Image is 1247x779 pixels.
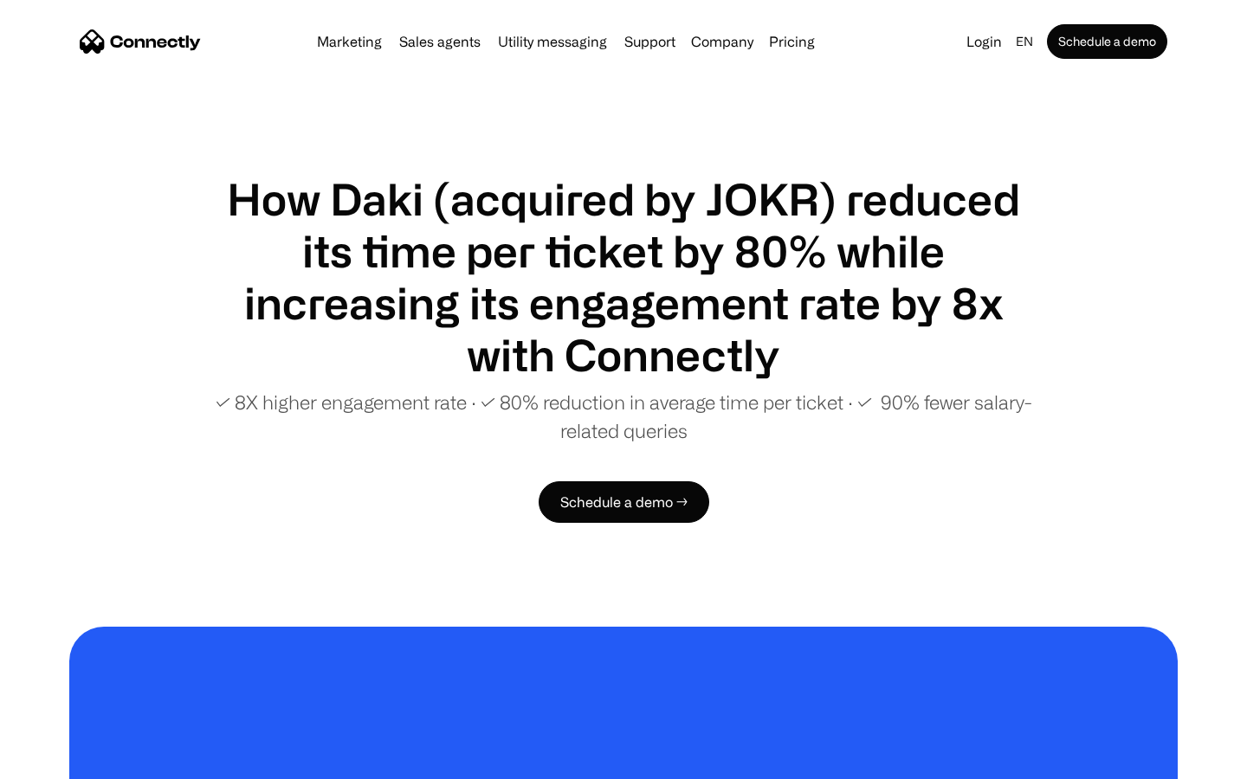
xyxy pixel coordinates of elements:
[539,481,709,523] a: Schedule a demo →
[208,173,1039,381] h1: How Daki (acquired by JOKR) reduced its time per ticket by 80% while increasing its engagement ra...
[1047,24,1167,59] a: Schedule a demo
[35,749,104,773] ul: Language list
[491,35,614,48] a: Utility messaging
[959,29,1009,54] a: Login
[208,388,1039,445] p: ✓ 8X higher engagement rate ∙ ✓ 80% reduction in average time per ticket ∙ ✓ 90% fewer salary-rel...
[762,35,822,48] a: Pricing
[1016,29,1033,54] div: en
[392,35,488,48] a: Sales agents
[17,747,104,773] aside: Language selected: English
[310,35,389,48] a: Marketing
[617,35,682,48] a: Support
[691,29,753,54] div: Company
